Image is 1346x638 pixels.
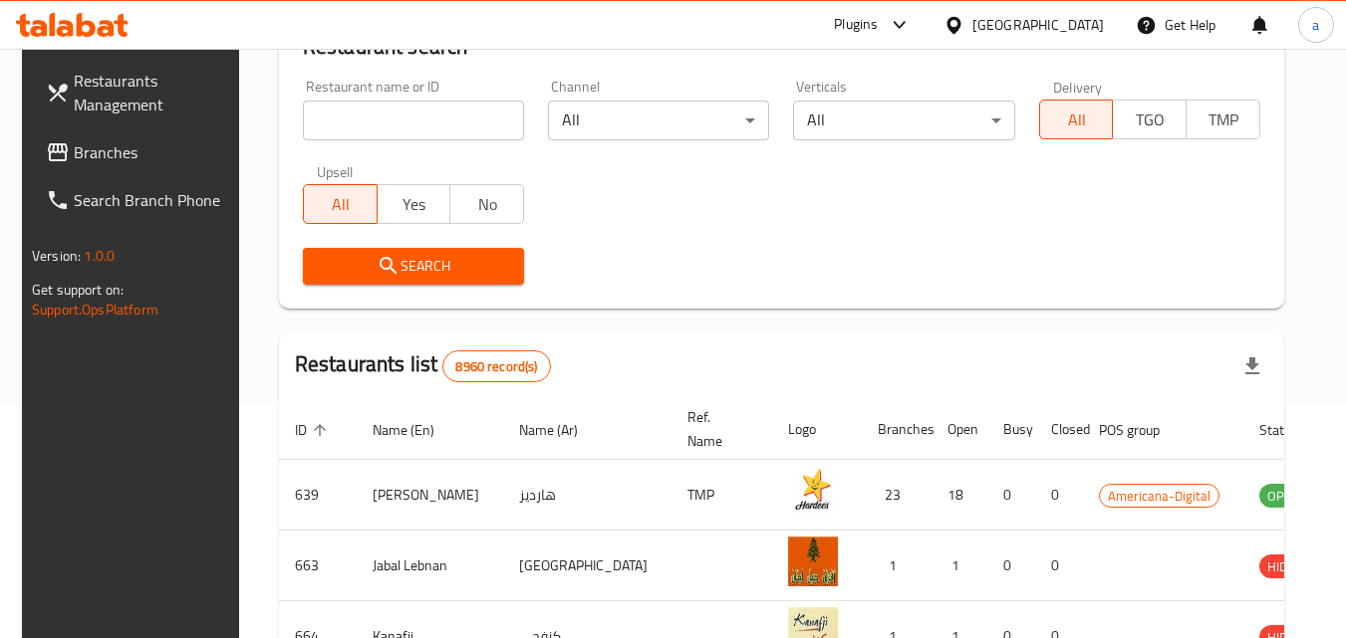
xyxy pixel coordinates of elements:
button: No [449,184,524,224]
span: POS group [1099,418,1186,442]
td: TMP [672,460,772,531]
th: Branches [862,399,932,460]
a: Support.OpsPlatform [32,297,158,322]
td: [GEOGRAPHIC_DATA] [503,531,672,601]
input: Search for restaurant name or ID.. [303,101,524,140]
td: 0 [987,531,1035,601]
label: Upsell [317,164,354,178]
div: Total records count [442,350,550,382]
span: OPEN [1259,485,1308,508]
td: 0 [1035,531,1083,601]
td: 18 [932,460,987,531]
span: Get support on: [32,277,124,303]
label: Delivery [1053,80,1103,94]
td: 0 [1035,460,1083,531]
h2: Restaurants list [295,349,551,382]
span: Name (En) [373,418,460,442]
span: a [1312,14,1319,36]
th: Closed [1035,399,1083,460]
div: [GEOGRAPHIC_DATA] [972,14,1104,36]
th: Open [932,399,987,460]
span: Search [319,254,508,279]
span: Search Branch Phone [74,188,231,212]
span: All [312,190,370,219]
span: Name (Ar) [519,418,604,442]
span: TMP [1195,106,1252,134]
span: Branches [74,140,231,164]
span: Version: [32,243,81,269]
span: ID [295,418,333,442]
span: Status [1259,418,1324,442]
div: All [793,101,1014,140]
span: 8960 record(s) [443,357,549,376]
div: HIDDEN [1259,554,1319,578]
span: HIDDEN [1259,555,1319,578]
div: Plugins [834,13,878,37]
div: All [548,101,769,140]
td: 663 [279,531,357,601]
img: Jabal Lebnan [788,536,838,586]
button: All [1039,100,1114,139]
span: Americana-Digital [1100,485,1218,508]
td: 23 [862,460,932,531]
span: TGO [1121,106,1179,134]
button: TMP [1186,100,1260,139]
span: No [458,190,516,219]
a: Branches [30,128,247,176]
td: 1 [862,531,932,601]
a: Restaurants Management [30,57,247,128]
th: Logo [772,399,862,460]
div: Export file [1228,342,1276,390]
a: Search Branch Phone [30,176,247,224]
td: Jabal Lebnan [357,531,503,601]
h2: Restaurant search [303,32,1260,62]
span: 1.0.0 [84,243,115,269]
img: Hardee's [788,466,838,516]
td: 639 [279,460,357,531]
button: Yes [377,184,451,224]
td: [PERSON_NAME] [357,460,503,531]
button: TGO [1112,100,1187,139]
span: Yes [386,190,443,219]
button: Search [303,248,524,285]
td: هارديز [503,460,672,531]
span: All [1048,106,1106,134]
button: All [303,184,378,224]
td: 1 [932,531,987,601]
span: Restaurants Management [74,69,231,116]
div: OPEN [1259,484,1308,508]
td: 0 [987,460,1035,531]
th: Busy [987,399,1035,460]
span: Ref. Name [687,405,748,453]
